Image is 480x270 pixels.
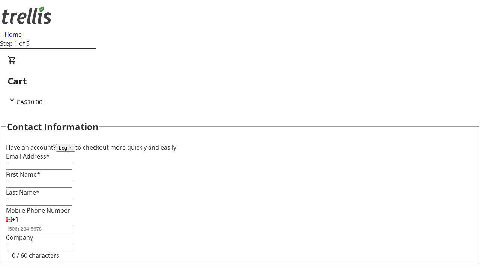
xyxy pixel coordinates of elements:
input: (506) 234-5678 [6,225,72,233]
label: First Name* [6,170,40,178]
h2: Contact Information [7,120,99,133]
button: Log in [56,144,75,152]
label: Email Address* [6,152,49,160]
tr-character-limit: 0 / 60 characters [12,251,59,259]
label: Last Name* [6,188,39,196]
label: Mobile Phone Number [6,206,70,214]
div: CartCA$10.00 [7,55,472,106]
div: Have an account? to checkout more quickly and easily. [6,143,474,152]
span: CA$10.00 [16,98,42,106]
h2: Cart [7,74,472,88]
label: Company [6,233,33,241]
